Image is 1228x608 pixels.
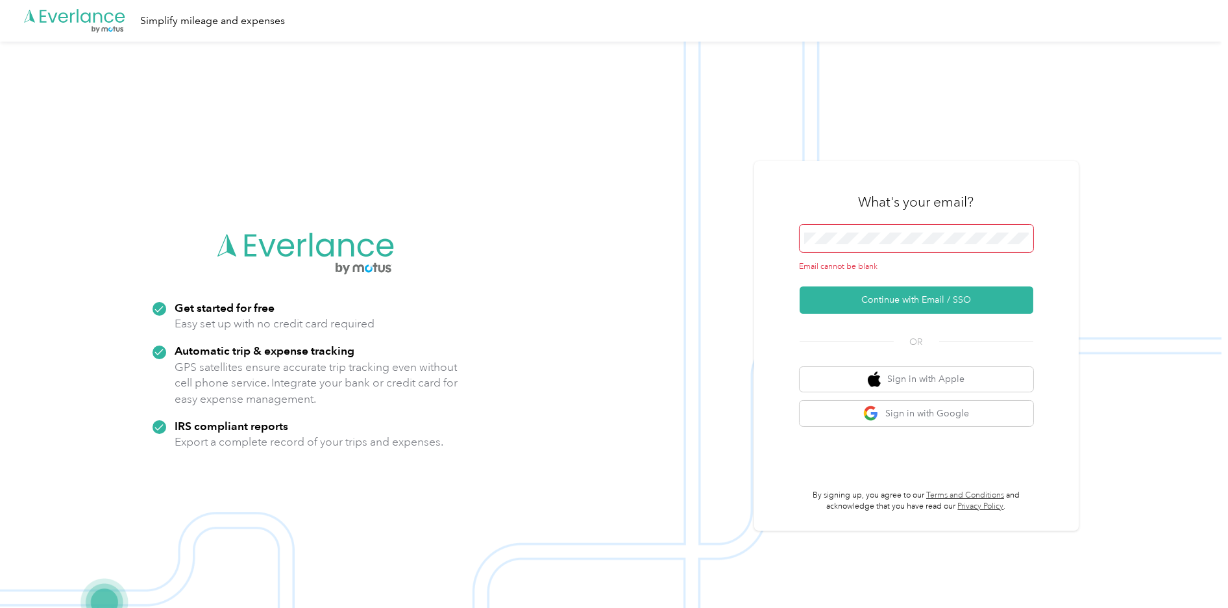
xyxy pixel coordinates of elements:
[868,372,881,388] img: apple logo
[800,261,1033,273] div: Email cannot be blank
[175,359,459,407] p: GPS satellites ensure accurate trip tracking even without cell phone service. Integrate your bank...
[894,335,939,349] span: OR
[175,344,355,357] strong: Automatic trip & expense tracking
[926,490,1004,500] a: Terms and Conditions
[800,401,1033,426] button: google logoSign in with Google
[175,301,275,314] strong: Get started for free
[175,316,375,332] p: Easy set up with no credit card required
[175,419,289,433] strong: IRS compliant reports
[859,193,974,211] h3: What's your email?
[863,405,879,422] img: google logo
[140,13,285,29] div: Simplify mileage and expenses
[800,490,1033,513] p: By signing up, you agree to our and acknowledge that you have read our .
[800,286,1033,314] button: Continue with Email / SSO
[958,501,1004,511] a: Privacy Policy
[800,367,1033,392] button: apple logoSign in with Apple
[175,434,444,450] p: Export a complete record of your trips and expenses.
